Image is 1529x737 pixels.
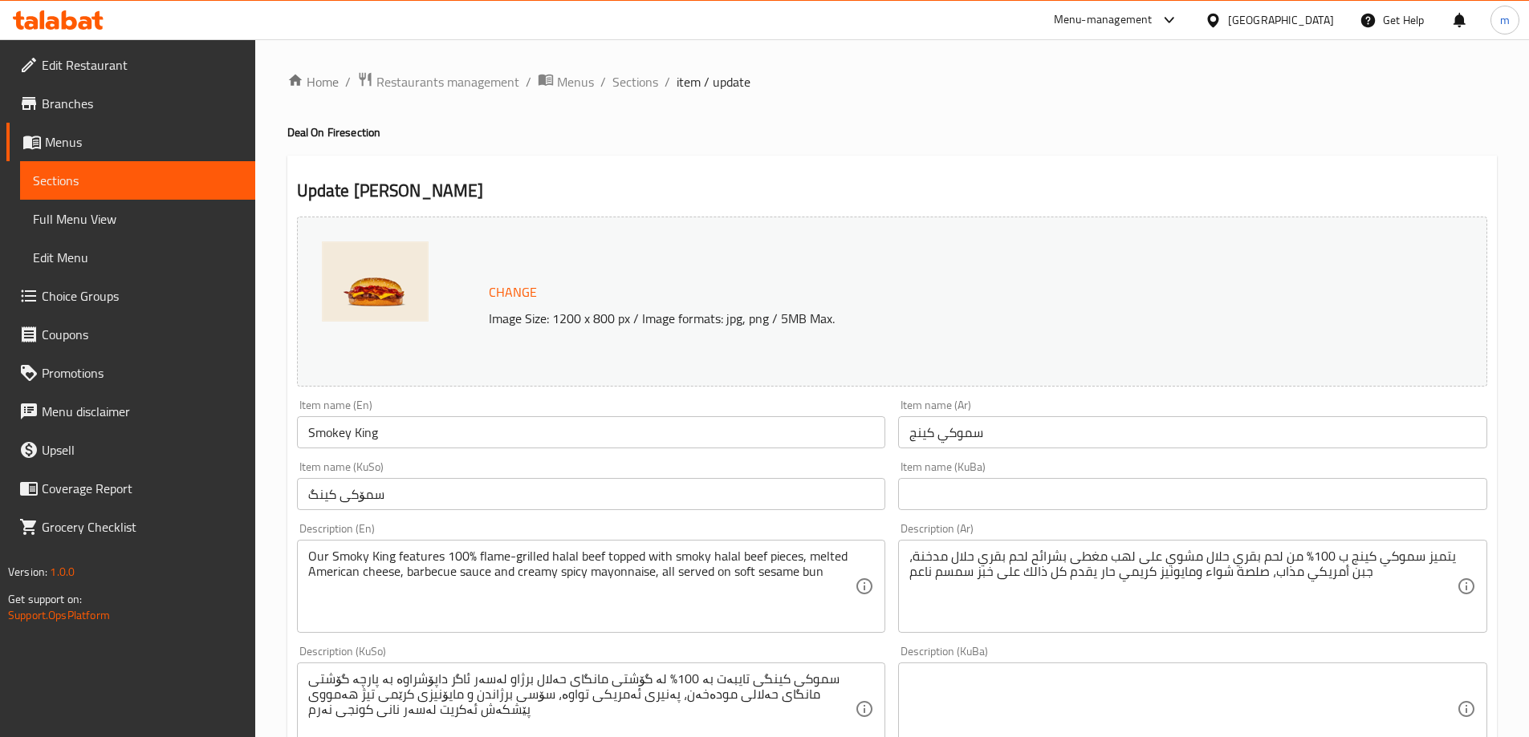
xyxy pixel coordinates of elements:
[538,71,594,92] a: Menus
[287,124,1497,140] h4: Deal On Fire section
[6,508,255,546] a: Grocery Checklist
[6,277,255,315] a: Choice Groups
[287,71,1497,92] nav: breadcrumb
[42,55,242,75] span: Edit Restaurant
[665,72,670,91] li: /
[489,281,537,304] span: Change
[6,46,255,84] a: Edit Restaurant
[287,72,339,91] a: Home
[376,72,519,91] span: Restaurants management
[1228,11,1334,29] div: [GEOGRAPHIC_DATA]
[557,72,594,91] span: Menus
[8,605,110,626] a: Support.OpsPlatform
[600,72,606,91] li: /
[8,561,47,582] span: Version:
[612,72,658,91] a: Sections
[345,72,351,91] li: /
[482,276,543,309] button: Change
[33,209,242,229] span: Full Menu View
[42,286,242,306] span: Choice Groups
[297,416,886,448] input: Enter name En
[8,589,82,609] span: Get support on:
[20,238,255,277] a: Edit Menu
[6,315,255,354] a: Coupons
[898,478,1487,510] input: Enter name KuBa
[898,416,1487,448] input: Enter name Ar
[42,325,242,344] span: Coupons
[297,179,1487,203] h2: Update [PERSON_NAME]
[308,549,856,625] textarea: Our Smoky King features 100% flame-grilled halal beef topped with smoky halal beef pieces, melted...
[297,478,886,510] input: Enter name KuSo
[42,363,242,383] span: Promotions
[6,469,255,508] a: Coverage Report
[42,440,242,460] span: Upsell
[482,309,1338,328] p: Image Size: 1200 x 800 px / Image formats: jpg, png / 5MB Max.
[1500,11,1510,29] span: m
[6,392,255,431] a: Menu disclaimer
[42,402,242,421] span: Menu disclaimer
[20,200,255,238] a: Full Menu View
[42,479,242,498] span: Coverage Report
[33,248,242,267] span: Edit Menu
[6,123,255,161] a: Menus
[6,84,255,123] a: Branches
[50,561,75,582] span: 1.0.0
[42,94,242,113] span: Branches
[526,72,531,91] li: /
[20,161,255,200] a: Sections
[33,171,242,190] span: Sections
[45,132,242,152] span: Menus
[677,72,750,91] span: item / update
[357,71,519,92] a: Restaurants management
[42,517,242,537] span: Grocery Checklist
[6,431,255,469] a: Upsell
[322,241,429,322] img: mmw_638943232388521793
[6,354,255,392] a: Promotions
[1054,10,1153,30] div: Menu-management
[909,549,1457,625] textarea: يتميز سموكي كينج ب 100% من لحم بقري حلال مشوي على لهب مغطى بشرائح لحم بقري حلال مدخنة، جبن أمريكي...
